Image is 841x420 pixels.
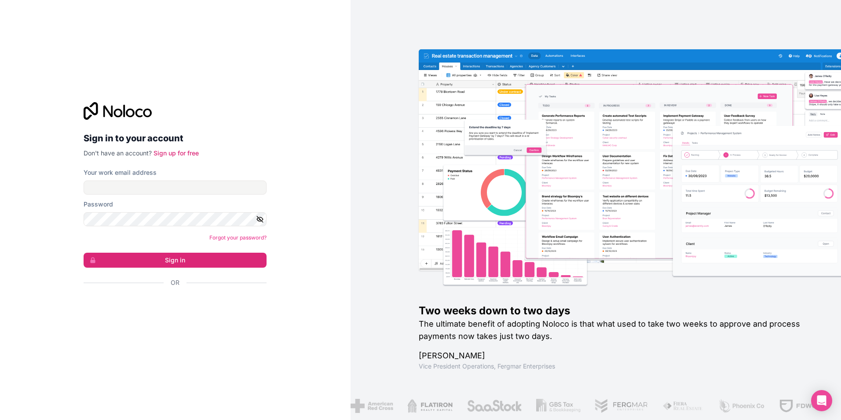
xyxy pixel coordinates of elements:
[84,212,267,226] input: Password
[84,130,267,146] h2: Sign in to your account
[419,318,813,343] h2: The ultimate benefit of adopting Noloco is that what used to take two weeks to approve and proces...
[779,399,830,413] img: /assets/fdworks-Bi04fVtw.png
[717,399,765,413] img: /assets/phoenix-BREaitsQ.png
[84,200,113,209] label: Password
[350,399,393,413] img: /assets/american-red-cross-BAupjrZR.png
[209,234,267,241] a: Forgot your password?
[84,149,152,157] span: Don't have an account?
[407,399,453,413] img: /assets/flatiron-C8eUkumj.png
[84,181,267,195] input: Email address
[419,362,813,371] h1: Vice President Operations , Fergmar Enterprises
[154,149,199,157] a: Sign up for free
[84,253,267,268] button: Sign in
[171,278,179,287] span: Or
[467,399,522,413] img: /assets/saastock-C6Zbiodz.png
[419,304,813,318] h1: Two weeks down to two days
[79,297,264,316] iframe: Botão Iniciar sessão com o Google
[419,350,813,362] h1: [PERSON_NAME]
[662,399,704,413] img: /assets/fiera-fwj2N5v4.png
[536,399,581,413] img: /assets/gbstax-C-GtDUiK.png
[811,390,832,411] div: Open Intercom Messenger
[84,168,157,177] label: Your work email address
[595,399,648,413] img: /assets/fergmar-CudnrXN5.png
